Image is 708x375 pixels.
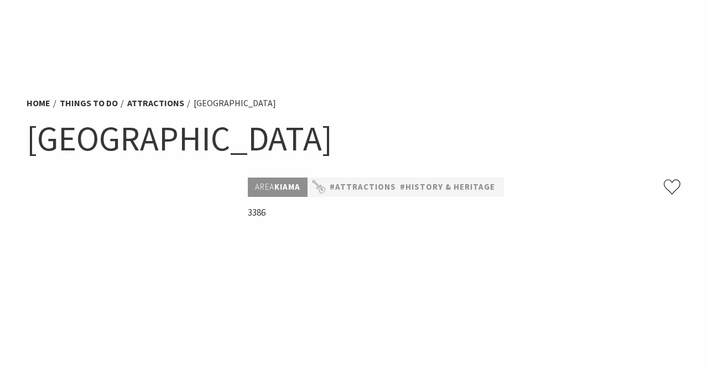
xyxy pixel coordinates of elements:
[347,21,391,35] a: See & Do
[301,21,325,35] a: Stay
[13,13,102,44] img: Kiama Logo
[255,181,274,192] span: Area
[413,21,438,35] a: Plan
[158,21,186,35] a: Home
[460,21,514,35] a: What’s On
[147,19,600,38] nav: Main Menu
[194,96,276,111] li: [GEOGRAPHIC_DATA]
[460,21,514,34] span: What’s On
[158,21,186,34] span: Home
[208,21,279,34] span: Destinations
[536,21,589,35] a: Book now
[60,97,118,109] a: Things To Do
[27,116,681,161] h1: [GEOGRAPHIC_DATA]
[413,21,438,34] span: Plan
[301,21,325,34] span: Stay
[330,180,396,194] a: #Attractions
[347,21,391,34] span: See & Do
[208,21,279,35] a: Destinations
[248,178,308,197] p: Kiama
[27,97,50,109] a: Home
[536,21,589,34] span: Book now
[400,180,495,194] a: #History & Heritage
[127,97,184,109] a: Attractions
